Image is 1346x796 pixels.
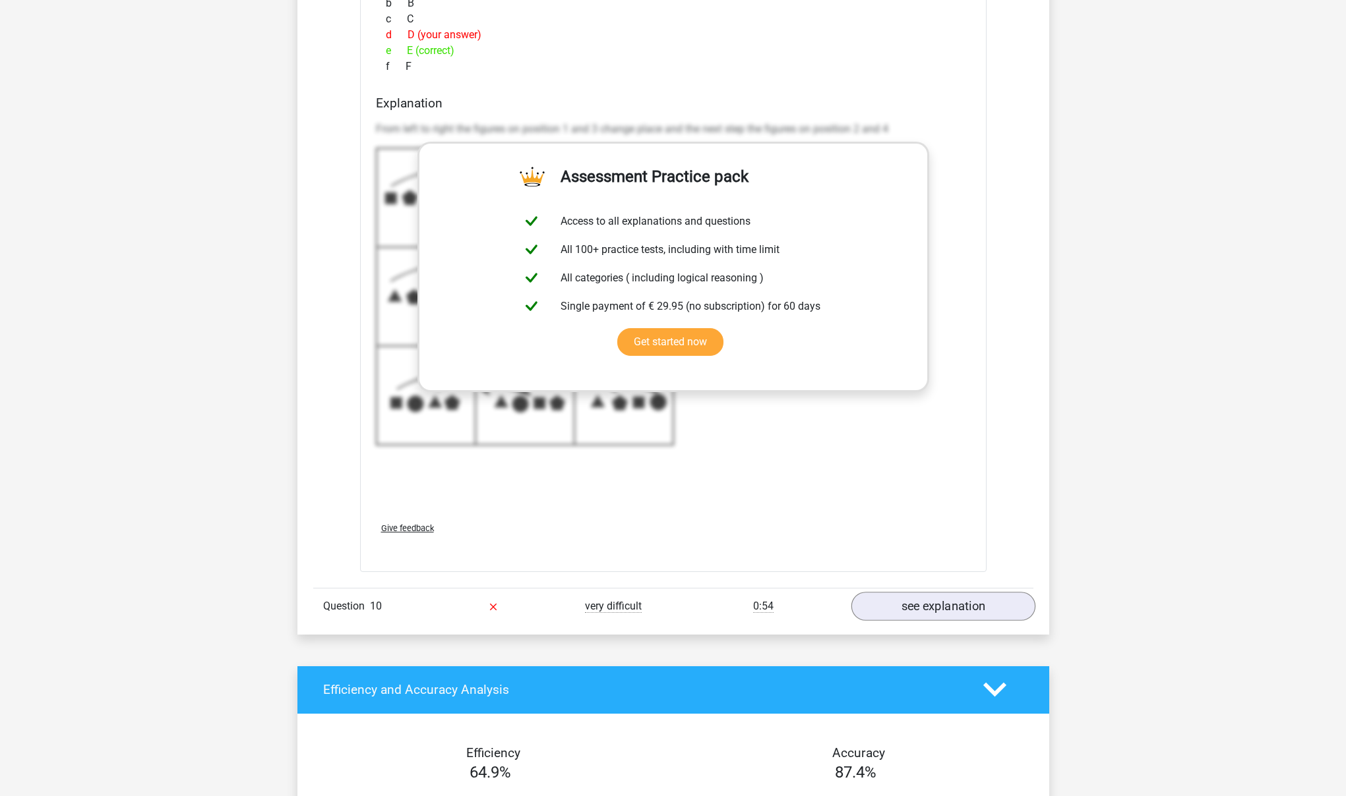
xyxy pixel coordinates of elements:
[376,27,971,43] div: D (your answer)
[370,600,382,612] span: 10
[386,11,407,27] span: c
[323,598,370,614] span: Question
[753,600,774,613] span: 0:54
[376,11,971,27] div: C
[323,745,663,760] h4: Efficiency
[376,121,971,137] p: From left to right the figures on position 1 and 3 change place and the next step the figures on ...
[617,328,723,356] a: Get started now
[323,682,964,697] h4: Efficiency and Accuracy Analysis
[851,592,1035,621] a: see explanation
[688,745,1029,760] h4: Accuracy
[381,523,434,533] span: Give feedback
[386,43,407,59] span: e
[386,59,406,74] span: f
[470,763,511,782] span: 64.9%
[376,96,971,111] h4: Explanation
[386,27,408,43] span: d
[376,59,971,74] div: F
[835,763,876,782] span: 87.4%
[585,600,642,613] span: very difficult
[376,43,971,59] div: E (correct)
